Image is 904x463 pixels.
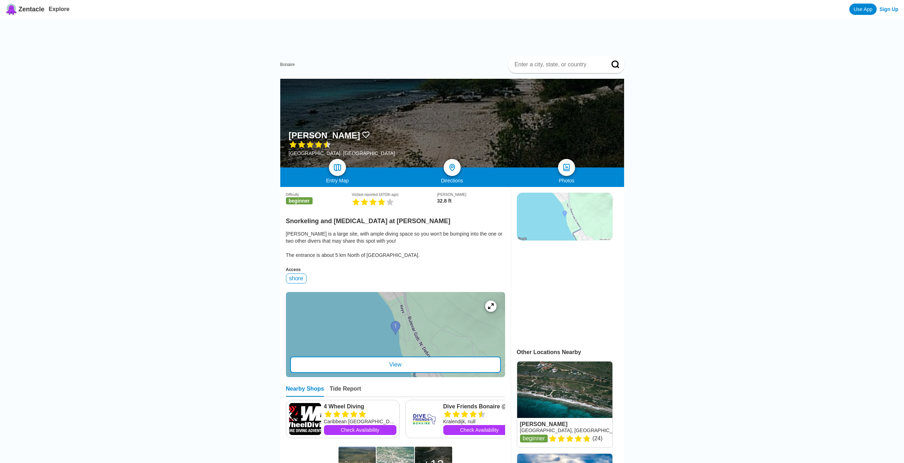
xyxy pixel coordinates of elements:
div: Kralendijk, null [443,418,516,425]
div: Entry Map [280,178,395,183]
a: Bonaire [280,62,295,67]
a: Zentacle logoZentacle [6,4,44,15]
div: Photos [509,178,624,183]
a: entry mapView [286,292,505,377]
a: Check Availability [443,425,516,435]
span: beginner [286,197,313,204]
img: Zentacle logo [6,4,17,15]
div: Directions [395,178,509,183]
h2: Snorkeling and [MEDICAL_DATA] at [PERSON_NAME] [286,213,505,225]
div: Tide Report [330,386,361,397]
img: directions [448,163,456,172]
a: map [329,159,346,176]
a: photos [558,159,575,176]
input: Enter a city, state, or country [514,61,601,68]
div: [PERSON_NAME] [437,193,505,197]
div: Other Locations Nearby [517,349,624,355]
a: 4 Wheel Diving [324,403,396,410]
a: Explore [49,6,70,12]
div: [PERSON_NAME] is a large site, with ample diving space so you won't be bumping into the one or tw... [286,230,505,259]
div: [GEOGRAPHIC_DATA], [GEOGRAPHIC_DATA] [289,150,395,156]
div: Difficulty [286,193,352,197]
img: map [333,163,342,172]
a: Use App [849,4,877,15]
div: 32.8 ft [437,198,505,204]
img: staticmap [517,193,613,241]
div: View [290,357,501,373]
div: Viz (last reported 18703h ago) [352,193,437,197]
div: Caribbean [GEOGRAPHIC_DATA], null [324,418,396,425]
span: Zentacle [18,6,44,13]
div: shore [286,274,307,283]
div: Nearby Shops [286,386,324,397]
div: Access [286,267,505,272]
h1: [PERSON_NAME] [289,131,360,140]
img: 4 Wheel Diving [289,403,321,435]
a: Check Availability [324,425,396,435]
a: Dive Friends Bonaire @ Hamlet Oasis [443,403,516,410]
img: Dive Friends Bonaire @ Hamlet Oasis [408,403,440,435]
a: Sign Up [879,6,898,12]
img: photos [562,163,571,172]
